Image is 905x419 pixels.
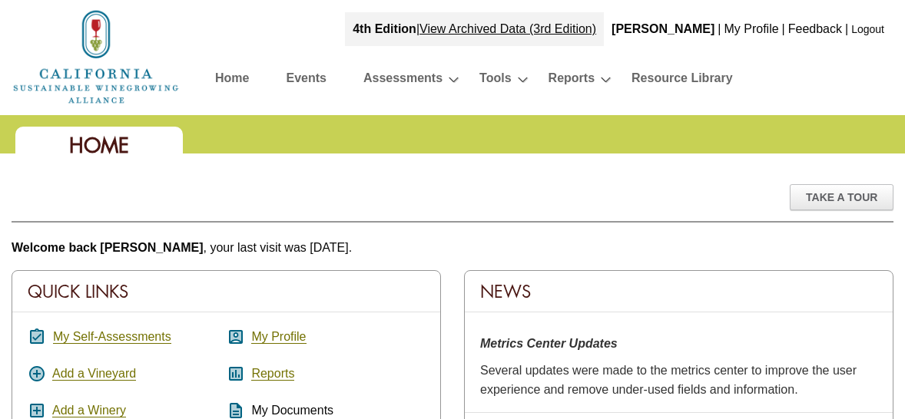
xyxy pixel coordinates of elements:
div: | [716,12,722,46]
a: Add a Winery [52,404,126,417]
a: Home [12,49,181,62]
div: News [465,271,893,312]
div: | [781,12,787,46]
i: assessment [227,365,245,383]
a: Events [286,68,326,94]
a: Logout [851,23,884,35]
img: logo_cswa2x.png [12,8,181,106]
span: Home [69,132,129,159]
a: View Archived Data (3rd Edition) [419,22,596,35]
div: | [844,12,850,46]
div: Quick Links [12,271,440,312]
a: Resource Library [632,68,733,94]
a: Reports [549,68,595,94]
span: My Documents [251,404,333,417]
b: [PERSON_NAME] [612,22,714,35]
a: Home [215,68,249,94]
a: Add a Vineyard [52,367,136,381]
a: My Self-Assessments [53,330,171,344]
div: | [345,12,604,46]
a: My Profile [251,330,306,344]
span: Several updates were made to the metrics center to improve the user experience and remove under-u... [480,364,857,397]
a: Tools [479,68,511,94]
div: Take A Tour [790,184,893,210]
a: Reports [251,367,294,381]
b: Welcome back [PERSON_NAME] [12,241,204,254]
a: Feedback [788,22,842,35]
i: assignment_turned_in [28,328,46,346]
i: add_circle [28,365,46,383]
strong: Metrics Center Updates [480,337,618,350]
a: Assessments [363,68,443,94]
p: , your last visit was [DATE]. [12,238,893,258]
a: My Profile [724,22,778,35]
strong: 4th Edition [353,22,416,35]
i: account_box [227,328,245,346]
